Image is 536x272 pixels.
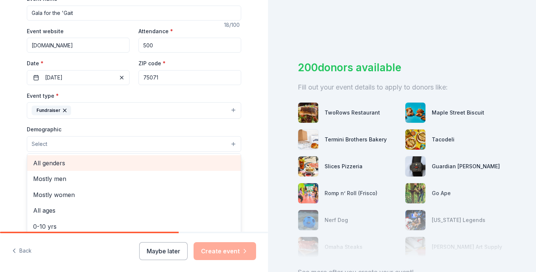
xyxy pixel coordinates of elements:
span: Select [32,140,47,148]
div: Select [27,153,241,243]
span: Mostly women [33,190,235,200]
button: Select [27,136,241,152]
span: All genders [33,158,235,168]
span: All ages [33,206,235,215]
span: Mostly men [33,174,235,184]
span: 0-10 yrs [33,222,235,231]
